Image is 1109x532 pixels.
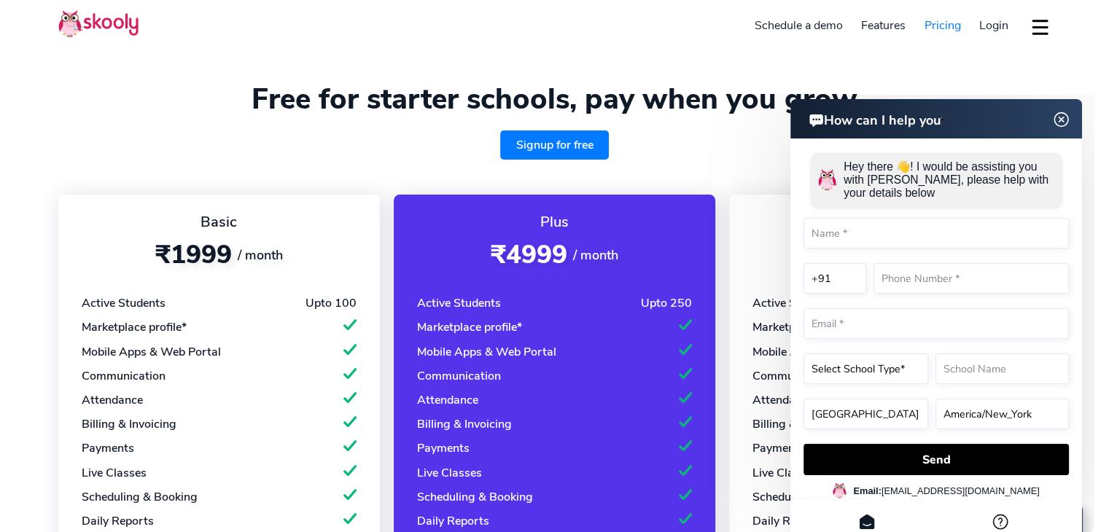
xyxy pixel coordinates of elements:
a: Schedule a demo [745,14,852,37]
span: / month [238,246,283,264]
div: Upto 100 [306,295,357,311]
div: Billing & Invoicing [417,416,512,432]
div: Attendance [417,392,478,408]
span: Pricing [925,17,961,34]
a: Login [970,14,1018,37]
button: dropdown menu [1030,10,1051,44]
div: Live Classes [417,465,482,481]
div: Active Students [417,295,501,311]
div: Mobile Apps & Web Portal [82,344,221,360]
div: Marketplace profile* [82,319,187,335]
div: Marketplace profile* [417,319,522,335]
div: Payments [417,440,470,456]
span: Login [979,17,1008,34]
div: Daily Reports [82,513,154,529]
div: Live Classes [82,465,147,481]
a: Signup for free [500,130,610,160]
div: Basic [82,212,357,232]
div: Attendance [82,392,143,408]
div: Scheduling & Booking [417,489,533,505]
div: Daily Reports [417,513,489,529]
span: ₹1999 [155,238,232,272]
div: Communication [417,368,501,384]
div: Scheduling & Booking [82,489,198,505]
div: Upto 250 [641,295,692,311]
span: ₹4999 [491,238,567,272]
a: Pricing [915,14,970,37]
h1: Free for starter schools, pay when you grow [58,82,1051,117]
img: Skooly [58,9,139,38]
span: / month [573,246,618,264]
div: Mobile Apps & Web Portal [417,344,556,360]
div: Billing & Invoicing [82,416,176,432]
div: Payments [82,440,134,456]
div: Active Students [82,295,166,311]
div: Communication [82,368,166,384]
a: Features [852,14,915,37]
div: Plus [417,212,692,232]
